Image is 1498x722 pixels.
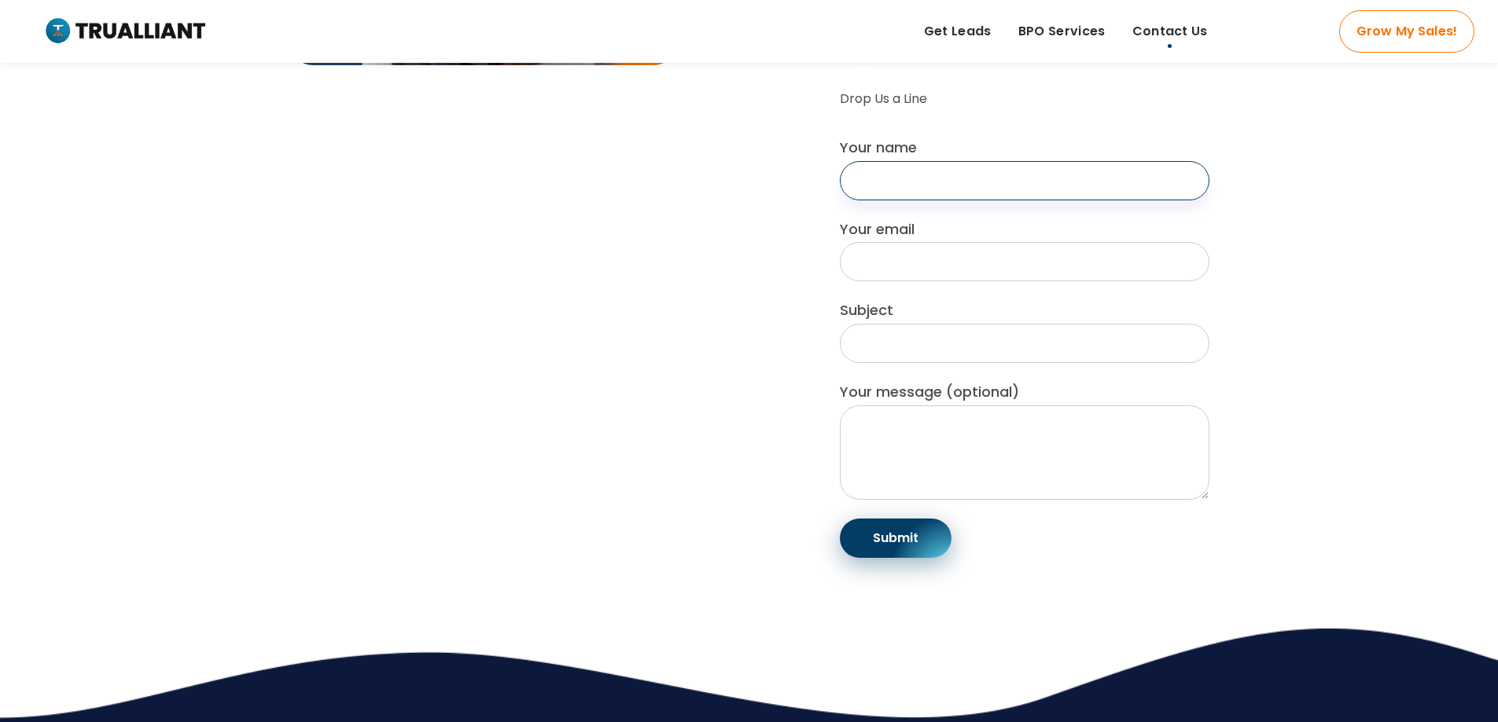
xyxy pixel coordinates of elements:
[840,297,1209,363] label: Subject
[840,405,1209,500] textarea: Your message (optional)
[1018,20,1106,43] span: BPO Services
[840,242,1209,281] input: Your email
[840,134,1209,200] label: Your name
[840,324,1209,363] input: Subject
[840,87,1209,111] p: Drop Us a Line
[1339,10,1474,53] a: Grow My Sales!
[840,216,1209,282] label: Your email
[840,134,1209,558] form: Contact form
[840,379,1209,500] label: Your message (optional)
[840,161,1209,200] input: Your name
[1132,20,1208,43] span: Contact Us
[840,519,951,558] input: Submit
[924,20,992,43] span: Get Leads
